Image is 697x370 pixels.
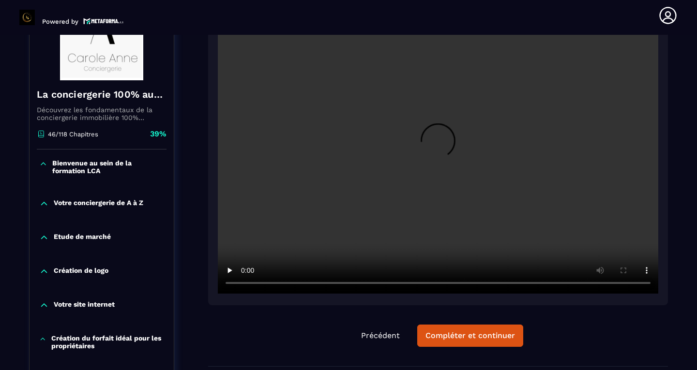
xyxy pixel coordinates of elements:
[19,10,35,25] img: logo-branding
[48,131,98,138] p: 46/118 Chapitres
[425,331,515,340] div: Compléter et continuer
[37,106,167,121] p: Découvrez les fondamentaux de la conciergerie immobilière 100% automatisée. Cette formation est c...
[51,334,164,350] p: Création du forfait idéal pour les propriétaires
[54,199,143,208] p: Votre conciergerie de A à Z
[417,325,523,347] button: Compléter et continuer
[54,233,111,242] p: Etude de marché
[54,266,108,276] p: Création de logo
[52,159,164,175] p: Bienvenue au sein de la formation LCA
[37,88,167,101] h4: La conciergerie 100% automatisée
[83,17,124,25] img: logo
[42,18,78,25] p: Powered by
[150,129,167,139] p: 39%
[353,325,408,346] button: Précédent
[54,300,115,310] p: Votre site internet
